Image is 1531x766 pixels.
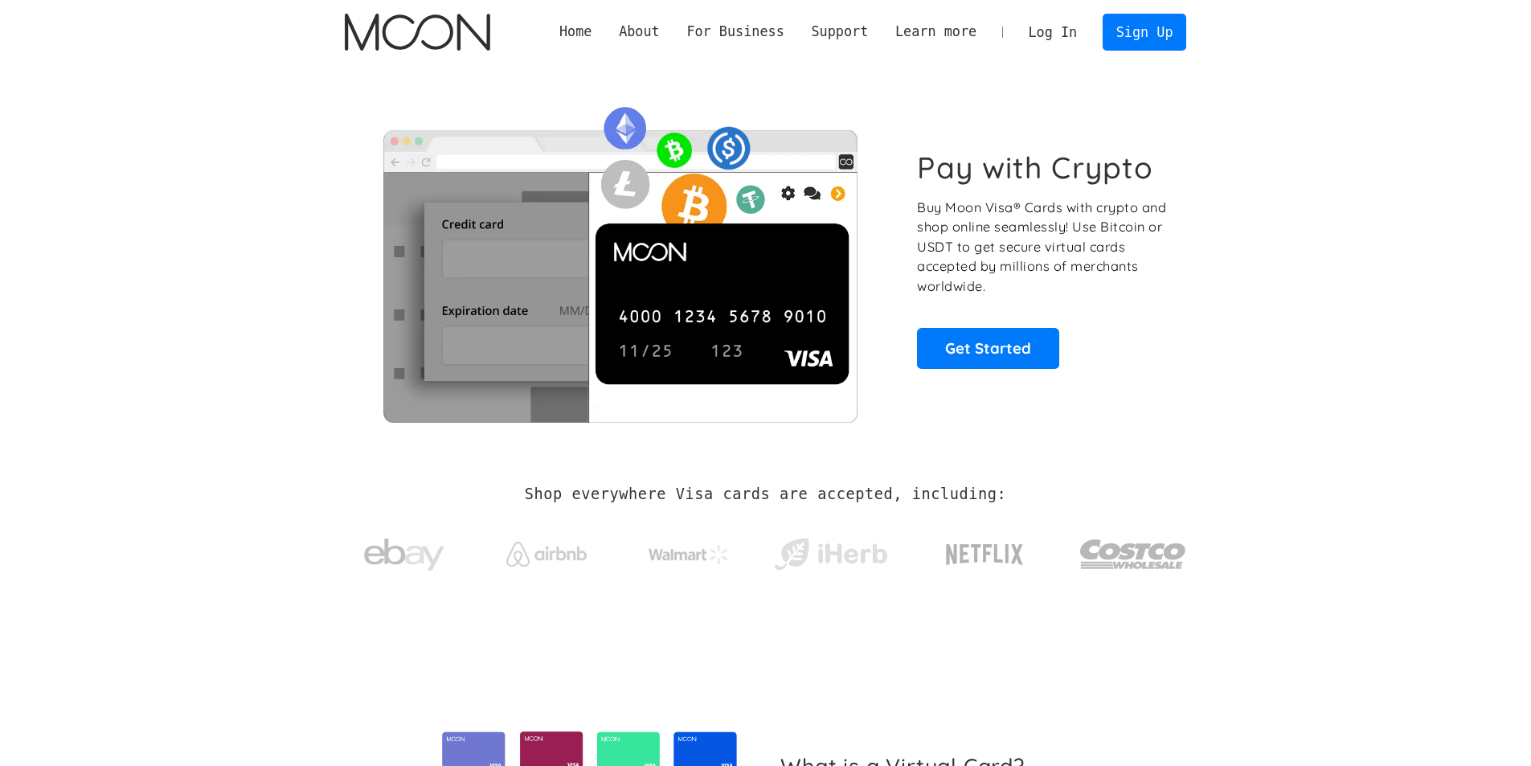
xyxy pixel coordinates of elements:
h1: Pay with Crypto [917,150,1153,186]
a: iHerb [771,518,890,584]
div: For Business [686,22,784,42]
a: Airbnb [486,526,606,575]
a: Costco [1079,508,1187,592]
p: Buy Moon Visa® Cards with crypto and shop online seamlessly! Use Bitcoin or USDT to get secure vi... [917,198,1169,297]
div: About [619,22,660,42]
img: Walmart [649,545,729,564]
img: Netflix [944,535,1025,575]
div: Support [811,22,868,42]
div: About [605,22,673,42]
div: Learn more [882,22,990,42]
img: Moon Cards let you spend your crypto anywhere Visa is accepted. [345,96,895,422]
a: Sign Up [1103,14,1186,50]
img: Airbnb [506,542,587,567]
h2: Shop everywhere Visa cards are accepted, including: [525,485,1006,503]
div: Learn more [895,22,976,42]
a: Home [546,22,605,42]
div: For Business [673,22,798,42]
img: Moon Logo [345,14,490,51]
a: Log In [1015,14,1091,50]
a: Get Started [917,328,1059,368]
img: Costco [1079,524,1187,584]
a: Walmart [628,529,748,572]
div: Support [798,22,882,42]
img: iHerb [771,534,890,576]
a: home [345,14,490,51]
img: ebay [364,530,444,580]
a: ebay [345,514,465,588]
a: Netflix [913,518,1057,583]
